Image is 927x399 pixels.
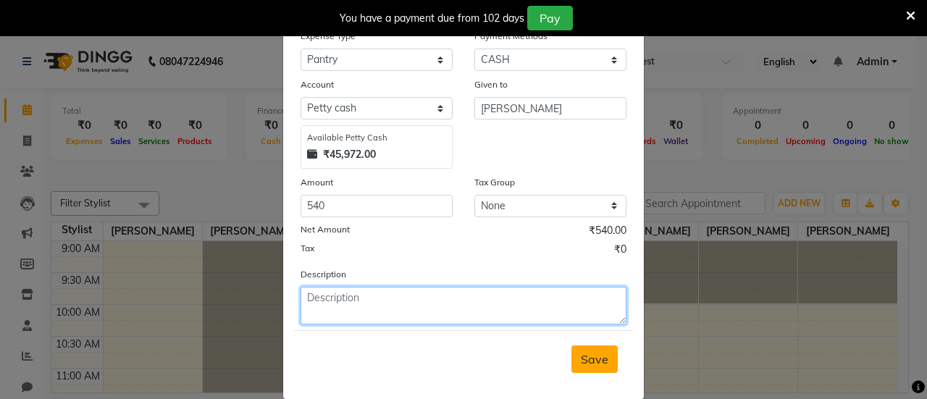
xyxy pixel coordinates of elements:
span: ₹0 [614,242,626,261]
label: Expense Type [301,30,356,43]
label: Tax [301,242,314,255]
div: You have a payment due from 102 days [340,11,524,26]
label: Net Amount [301,223,350,236]
label: Payment Methods [474,30,548,43]
label: Given to [474,78,508,91]
label: Amount [301,176,333,189]
input: Given to [474,97,626,119]
input: Amount [301,195,453,217]
button: Pay [527,6,573,30]
div: Available Petty Cash [307,132,446,144]
label: Tax Group [474,176,515,189]
strong: ₹45,972.00 [323,147,376,162]
button: Save [571,345,618,373]
span: ₹540.00 [589,223,626,242]
label: Account [301,78,334,91]
span: Save [581,352,608,366]
label: Description [301,268,346,281]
